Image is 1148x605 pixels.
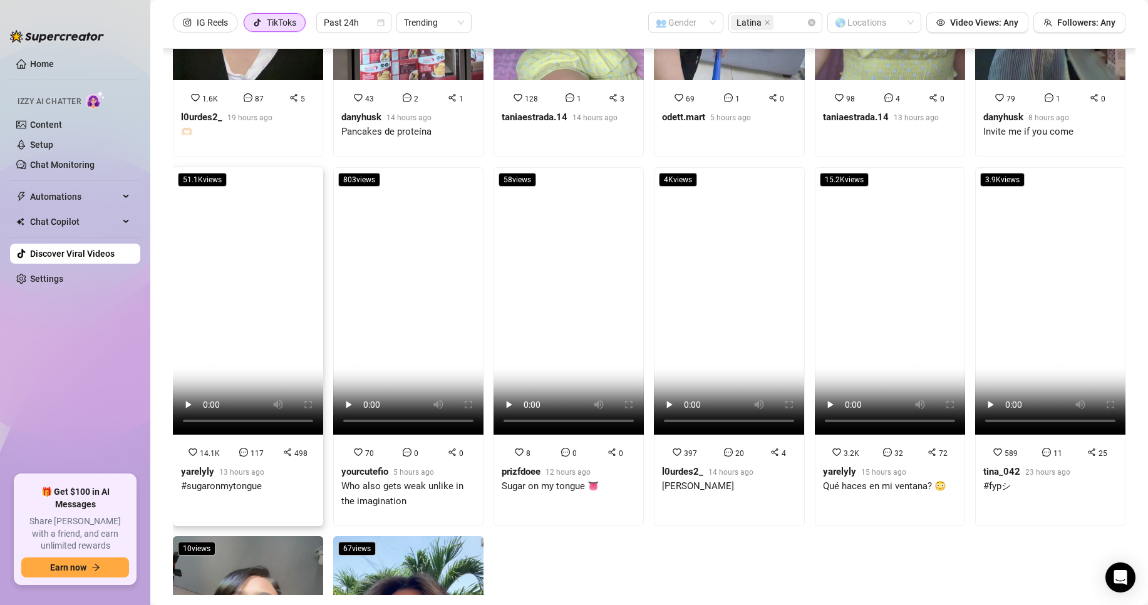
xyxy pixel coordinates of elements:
[993,448,1002,457] span: heart
[502,466,540,477] strong: prizfdoee
[502,479,599,494] div: Sugar on my tongue 👅
[929,93,938,102] span: share-alt
[1099,449,1107,458] span: 25
[768,93,777,102] span: share-alt
[1045,93,1053,102] span: message
[770,448,779,457] span: share-alt
[983,111,1023,123] strong: danyhusk
[815,167,965,527] a: 15.2Kviews3.2K3272yarelyly15 hours agoQué haces en mi ventana? 😳
[975,167,1125,527] a: 3.9Kviews5891125tina_04223 hours ago#fypシ
[835,93,844,102] span: heart
[499,173,536,187] span: 58 views
[1053,449,1062,458] span: 11
[183,18,192,27] span: instagram
[861,468,906,477] span: 15 hours ago
[181,466,214,477] strong: yarelyly
[662,466,703,477] strong: l0urdes2_
[684,449,697,458] span: 397
[514,93,522,102] span: heart
[1056,95,1060,103] span: 1
[894,449,903,458] span: 32
[365,95,374,103] span: 43
[950,18,1018,28] span: Video Views: Any
[404,13,464,32] span: Trending
[983,466,1020,477] strong: tina_042
[936,18,945,27] span: eye
[502,111,567,123] strong: taniaestrada.14
[928,448,936,457] span: share-alt
[386,113,432,122] span: 14 hours ago
[30,140,53,150] a: Setup
[324,13,384,32] span: Past 24h
[724,93,733,102] span: message
[403,93,411,102] span: message
[808,19,815,26] span: close-circle
[609,93,618,102] span: share-alt
[1042,448,1051,457] span: message
[662,111,705,123] strong: odett.mart
[525,95,538,103] span: 128
[1090,93,1099,102] span: share-alt
[341,125,432,140] div: Pancakes de proteína
[561,448,570,457] span: message
[91,563,100,572] span: arrow-right
[178,173,227,187] span: 51.1K views
[341,466,388,477] strong: yourcutefio
[566,93,574,102] span: message
[30,212,119,232] span: Chat Copilot
[983,125,1073,140] div: Invite me if you come
[16,192,26,202] span: thunderbolt
[764,19,770,26] span: close
[377,19,385,26] span: calendar
[894,113,939,122] span: 13 hours ago
[832,448,841,457] span: heart
[782,449,786,458] span: 4
[673,448,681,457] span: heart
[244,93,252,102] span: message
[459,449,463,458] span: 0
[21,486,129,510] span: 🎁 Get $100 in AI Messages
[448,93,457,102] span: share-alt
[1105,562,1135,592] div: Open Intercom Messenger
[884,93,893,102] span: message
[844,449,859,458] span: 3.2K
[181,111,222,123] strong: l0urdes2_
[620,95,624,103] span: 3
[675,93,683,102] span: heart
[515,448,524,457] span: heart
[414,449,418,458] span: 0
[181,125,272,140] div: 🫶🏻
[197,13,228,32] div: IG Reels
[995,93,1004,102] span: heart
[341,479,475,509] div: Who also gets weak unlike in the imagination
[191,93,200,102] span: heart
[30,160,95,170] a: Chat Monitoring
[189,448,197,457] span: heart
[735,95,740,103] span: 1
[940,95,944,103] span: 0
[572,449,577,458] span: 0
[659,173,697,187] span: 4K views
[181,479,264,494] div: #sugaronmytongue
[354,448,363,457] span: heart
[896,95,900,103] span: 4
[365,449,374,458] span: 70
[283,448,292,457] span: share-alt
[883,448,892,457] span: message
[1005,449,1018,458] span: 589
[294,449,308,458] span: 498
[21,515,129,552] span: Share [PERSON_NAME] with a friend, and earn unlimited rewards
[619,449,623,458] span: 0
[823,466,856,477] strong: yarelyly
[50,562,86,572] span: Earn now
[301,95,305,103] span: 5
[333,167,484,527] a: 803views7000yourcutefio5 hours agoWho also gets weak unlike in the imagination
[846,95,855,103] span: 98
[253,18,262,27] span: tik-tok
[724,448,733,457] span: message
[735,449,744,458] span: 20
[780,95,784,103] span: 0
[708,468,753,477] span: 14 hours ago
[338,542,376,556] span: 67 views
[227,113,272,122] span: 19 hours ago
